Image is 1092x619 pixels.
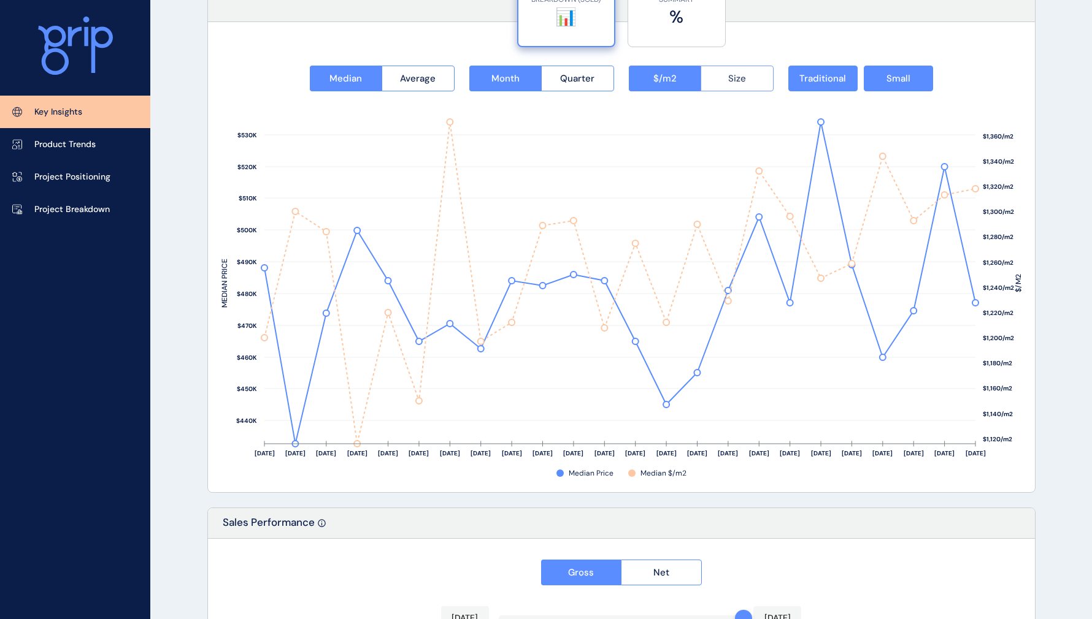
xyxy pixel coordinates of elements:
span: Small [886,72,910,85]
button: Month [469,66,542,91]
span: Size [728,72,746,85]
text: $1,200/m2 [983,334,1014,342]
p: Product Trends [34,139,96,151]
p: Sales Performance [223,515,315,538]
p: Project Positioning [34,171,110,183]
text: $1,340/m2 [983,158,1014,165]
button: Average [382,66,455,91]
span: Month [491,72,520,85]
span: Net [653,566,669,579]
button: Gross [541,560,621,585]
span: Quarter [560,72,594,85]
label: % [634,5,719,29]
text: $1,300/m2 [983,208,1014,216]
text: $1,360/m2 [983,132,1013,140]
p: Project Breakdown [34,203,110,216]
span: Gross [568,566,594,579]
span: Traditional [799,72,846,85]
p: Key Insights [34,106,82,118]
text: $1,260/m2 [983,259,1013,267]
span: Median $/m2 [640,468,686,479]
button: Size [701,66,774,91]
span: Median Price [569,468,613,479]
label: 📊 [525,5,608,29]
text: $1,140/m2 [983,410,1013,418]
text: $1,160/m2 [983,384,1012,392]
text: $1,240/m2 [983,284,1014,292]
button: Quarter [541,66,614,91]
text: $1,180/m2 [983,359,1012,367]
span: Median [329,72,362,85]
button: $/m2 [629,66,701,91]
span: $/m2 [653,72,677,85]
text: $1,120/m2 [983,435,1012,443]
span: Average [400,72,436,85]
button: Traditional [788,66,858,91]
text: $1,320/m2 [983,183,1013,191]
text: $1,220/m2 [983,309,1013,317]
button: Small [864,66,933,91]
button: Median [310,66,382,91]
button: Net [621,560,702,585]
text: $1,280/m2 [983,233,1013,241]
text: $/M2 [1013,274,1023,292]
